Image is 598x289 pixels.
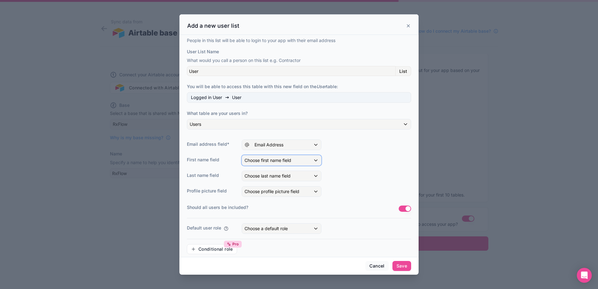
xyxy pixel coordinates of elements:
[244,226,288,231] span: Choose a default role
[254,142,283,148] span: Email Address
[187,37,411,44] p: People in this list will be able to login to your app with their email address
[190,121,201,127] span: Users
[187,119,411,130] button: Users
[242,155,321,166] button: Choose first name field
[244,173,291,178] span: Choose last name field
[392,261,411,271] button: Save
[577,268,592,283] div: Open Intercom Messenger
[187,141,237,147] label: Email address field*
[187,110,411,116] label: What table are your users in?
[399,69,407,74] span: List
[187,204,399,211] label: Should all users be included?
[187,225,221,231] label: Default user role
[187,172,237,178] label: Last name field
[365,261,388,271] button: Cancel
[187,244,237,254] button: Conditional rolePro
[198,246,233,252] span: Conditional role
[242,223,321,234] button: Choose a default role
[244,189,299,194] span: Choose profile picture field
[187,188,237,194] label: Profile picture field
[187,49,219,55] label: User List Name
[242,171,321,181] button: Choose last name field
[187,57,411,64] p: What would you call a person on this list e.g. Contractor
[187,66,396,76] input: display-name
[232,242,239,247] span: Pro
[242,186,321,197] button: Choose profile picture field
[187,84,338,89] span: You will be able to access this table with this new field on the table:
[232,94,241,101] span: User
[191,94,222,101] span: Logged in User
[187,157,237,163] label: First name field
[316,84,326,89] em: User
[242,140,321,150] button: Email Address
[187,22,239,30] h3: Add a new user list
[244,158,291,163] span: Choose first name field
